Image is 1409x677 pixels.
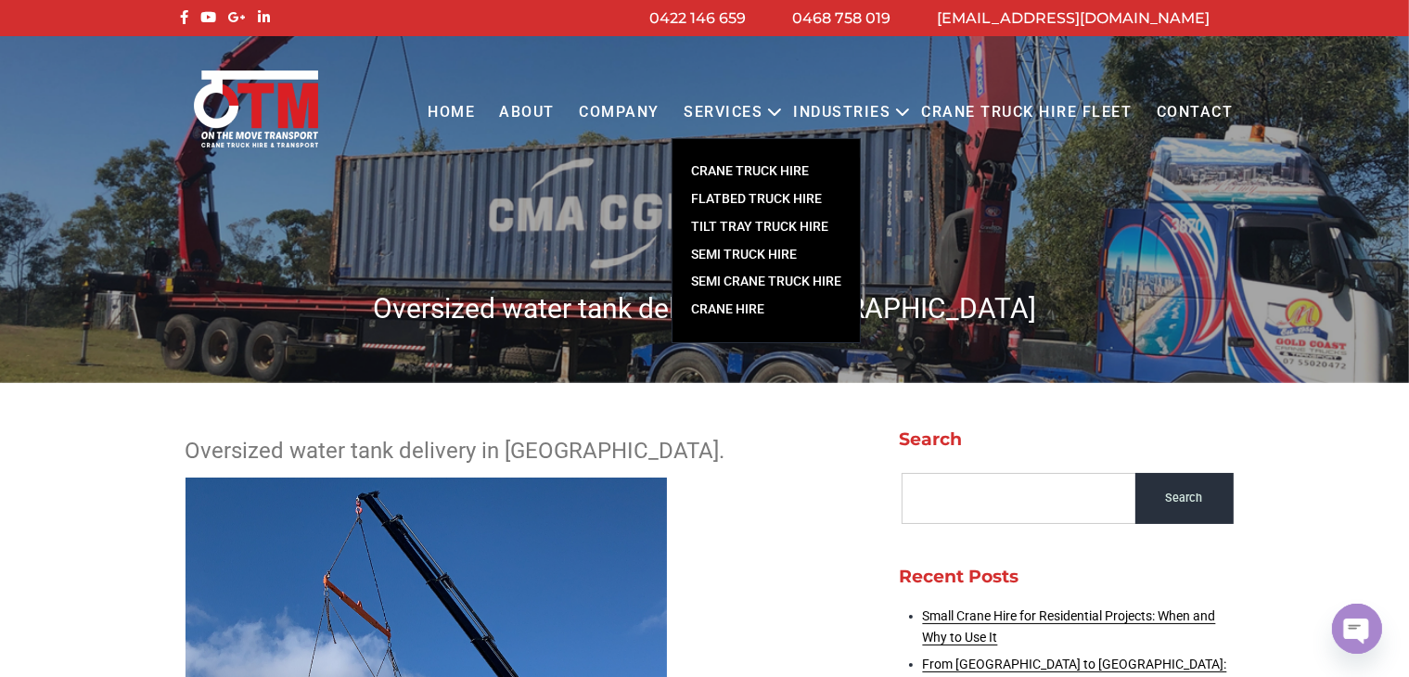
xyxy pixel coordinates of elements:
a: Home [416,87,487,138]
a: Services [672,87,775,138]
a: Contact [1145,87,1246,138]
h2: Oversized water tank delivery in [GEOGRAPHIC_DATA]. [186,438,863,464]
a: Industries [781,87,903,138]
a: Crane Hire [672,296,860,324]
a: TILT TRAY TRUCK HIRE [672,213,860,241]
a: 0422 146 659 [650,9,747,27]
h2: Search [900,428,1234,450]
a: COMPANY [567,87,672,138]
a: Small Crane Hire for Residential Projects: When and Why to Use It [923,608,1216,645]
a: [EMAIL_ADDRESS][DOMAIN_NAME] [938,9,1210,27]
img: Otmtransport [190,69,322,149]
a: SEMI CRANE TRUCK HIRE [672,268,860,296]
a: CRANE TRUCK HIRE [672,158,860,185]
a: About [487,87,567,138]
a: Crane Truck Hire Fleet [909,87,1144,138]
a: FLATBED TRUCK HIRE [672,185,860,213]
input: Search [1135,473,1234,524]
a: 0468 758 019 [793,9,891,27]
a: SEMI TRUCK HIRE [672,241,860,269]
h2: Recent Posts [900,566,1234,587]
